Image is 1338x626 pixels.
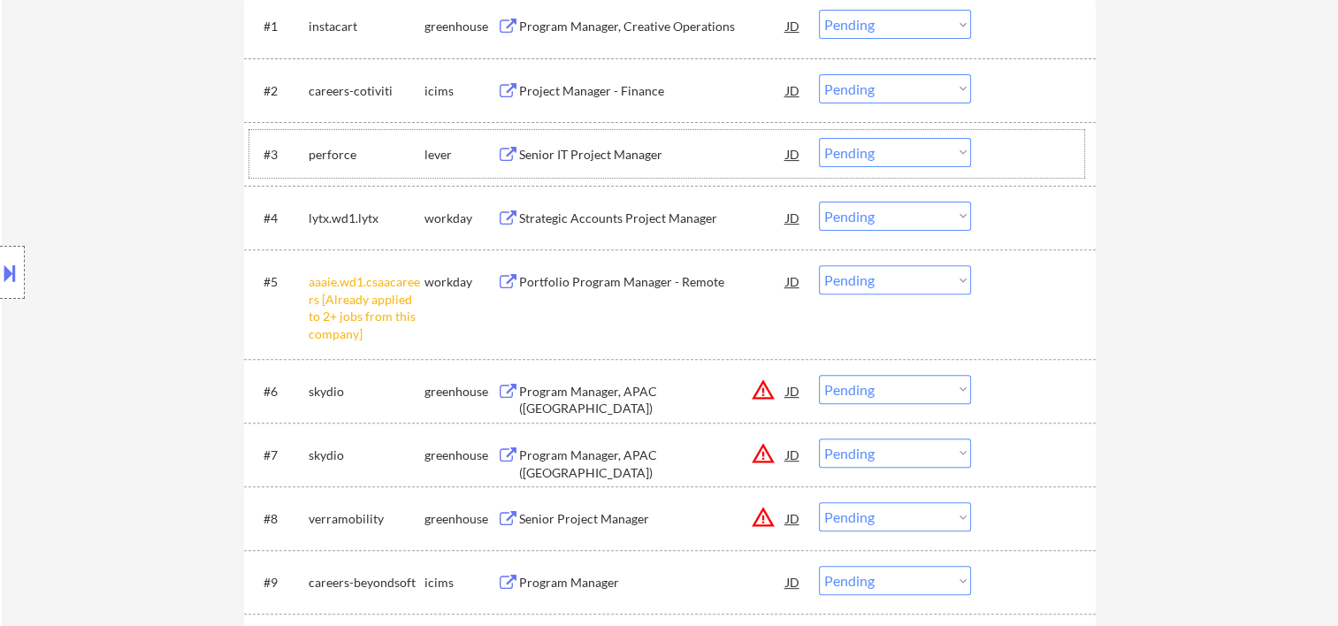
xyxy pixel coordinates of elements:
div: #7 [264,447,294,464]
div: lytx.wd1.lytx [309,210,424,227]
div: icims [424,574,497,592]
div: JD [784,265,802,297]
div: greenhouse [424,18,497,35]
div: skydio [309,447,424,464]
button: warning_amber [751,441,776,466]
div: JD [784,138,802,170]
div: Portfolio Program Manager - Remote [519,273,786,291]
div: Program Manager, Creative Operations [519,18,786,35]
div: #9 [264,574,294,592]
div: JD [784,375,802,407]
div: Program Manager, APAC ([GEOGRAPHIC_DATA]) [519,447,786,481]
div: greenhouse [424,383,497,401]
div: icims [424,82,497,100]
div: JD [784,502,802,534]
div: greenhouse [424,510,497,528]
div: JD [784,566,802,598]
div: JD [784,202,802,233]
div: workday [424,210,497,227]
div: JD [784,74,802,106]
div: Senior IT Project Manager [519,146,786,164]
div: #2 [264,82,294,100]
div: #1 [264,18,294,35]
button: warning_amber [751,505,776,530]
div: verramobility [309,510,424,528]
div: Program Manager, APAC ([GEOGRAPHIC_DATA]) [519,383,786,417]
div: careers-beyondsoft [309,574,424,592]
div: #8 [264,510,294,528]
div: greenhouse [424,447,497,464]
div: instacart [309,18,424,35]
div: Project Manager - Finance [519,82,786,100]
div: workday [424,273,497,291]
div: careers-cotiviti [309,82,424,100]
div: Senior Project Manager [519,510,786,528]
div: JD [784,439,802,470]
div: Strategic Accounts Project Manager [519,210,786,227]
div: lever [424,146,497,164]
div: JD [784,10,802,42]
div: perforce [309,146,424,164]
div: skydio [309,383,424,401]
div: aaaie.wd1.csaacareers [Already applied to 2+ jobs from this company] [309,273,424,342]
button: warning_amber [751,378,776,402]
div: Program Manager [519,574,786,592]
